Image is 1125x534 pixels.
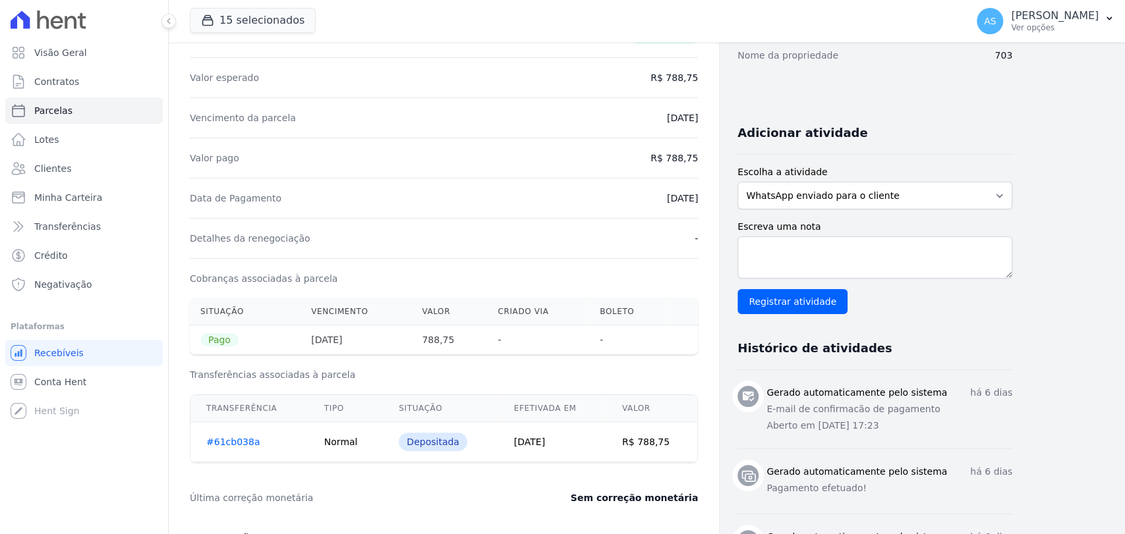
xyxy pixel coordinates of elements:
dd: - [695,232,698,245]
th: Boleto [589,298,668,325]
dd: [DATE] [667,192,698,205]
th: Valor [411,298,487,325]
label: Escreva uma nota [737,220,1012,234]
dt: Última correção monetária [190,491,490,504]
span: Clientes [34,162,71,175]
th: Criado via [487,298,589,325]
dt: Data de Pagamento [190,192,281,205]
h3: Adicionar atividade [737,125,867,141]
span: Conta Hent [34,375,86,388]
a: Crédito [5,242,163,269]
p: Pagamento efetuado! [766,481,1012,495]
div: Depositada [399,433,467,451]
a: Clientes [5,155,163,182]
a: Transferências [5,213,163,240]
p: Ver opções [1011,22,1099,33]
span: Negativação [34,278,92,291]
a: Contratos [5,68,163,95]
p: [PERSON_NAME] [1011,9,1099,22]
p: Aberto em [DATE] 17:23 [766,419,1012,433]
dd: [DATE] [667,111,698,124]
div: Plataformas [11,319,158,334]
dt: Valor esperado [190,71,259,84]
a: Conta Hent [5,369,163,395]
span: Crédito [34,249,68,262]
h3: Gerado automaticamente pelo sistema [766,386,947,400]
span: Transferências [34,220,101,233]
th: Efetivada em [498,395,606,422]
label: Escolha a atividade [737,165,1012,179]
td: [DATE] [498,422,606,462]
th: - [589,325,668,355]
span: Minha Carteira [34,191,102,204]
dd: 703 [995,49,1012,62]
a: Minha Carteira [5,184,163,211]
dt: Detalhes da renegociação [190,232,310,245]
button: AS [PERSON_NAME] Ver opções [966,3,1125,40]
th: Situação [383,395,498,422]
span: Pago [200,333,239,346]
dd: Sem correção monetária [571,491,698,504]
dd: R$ 788,75 [650,151,698,165]
p: E-mail de confirmacão de pagamento [766,402,1012,416]
dd: R$ 788,75 [650,71,698,84]
p: há 6 dias [970,386,1012,400]
th: Valor [606,395,698,422]
td: R$ 788,75 [606,422,698,462]
span: Lotes [34,133,59,146]
dt: Vencimento da parcela [190,111,296,124]
input: Registrar atividade [737,289,848,314]
h3: Gerado automaticamente pelo sistema [766,465,947,479]
dt: Nome da propriedade [737,49,838,62]
span: Recebíveis [34,346,84,360]
h3: Transferências associadas à parcela [190,368,698,381]
a: Visão Geral [5,40,163,66]
th: - [487,325,589,355]
th: Vencimento [301,298,411,325]
th: Transferência [190,395,308,422]
td: Normal [308,422,384,462]
a: Negativação [5,271,163,298]
a: Parcelas [5,97,163,124]
span: Contratos [34,75,79,88]
button: 15 selecionados [190,8,316,33]
dt: Cobranças associadas à parcela [190,272,337,285]
dt: Valor pago [190,151,239,165]
span: AS [984,16,996,26]
h3: Histórico de atividades [737,340,892,356]
a: #61cb038a [206,437,260,447]
span: Visão Geral [34,46,87,59]
th: 788,75 [411,325,487,355]
th: [DATE] [301,325,411,355]
a: Recebíveis [5,340,163,366]
p: há 6 dias [970,465,1012,479]
th: Tipo [308,395,384,422]
a: Lotes [5,126,163,153]
span: Parcelas [34,104,72,117]
th: Situação [190,298,301,325]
